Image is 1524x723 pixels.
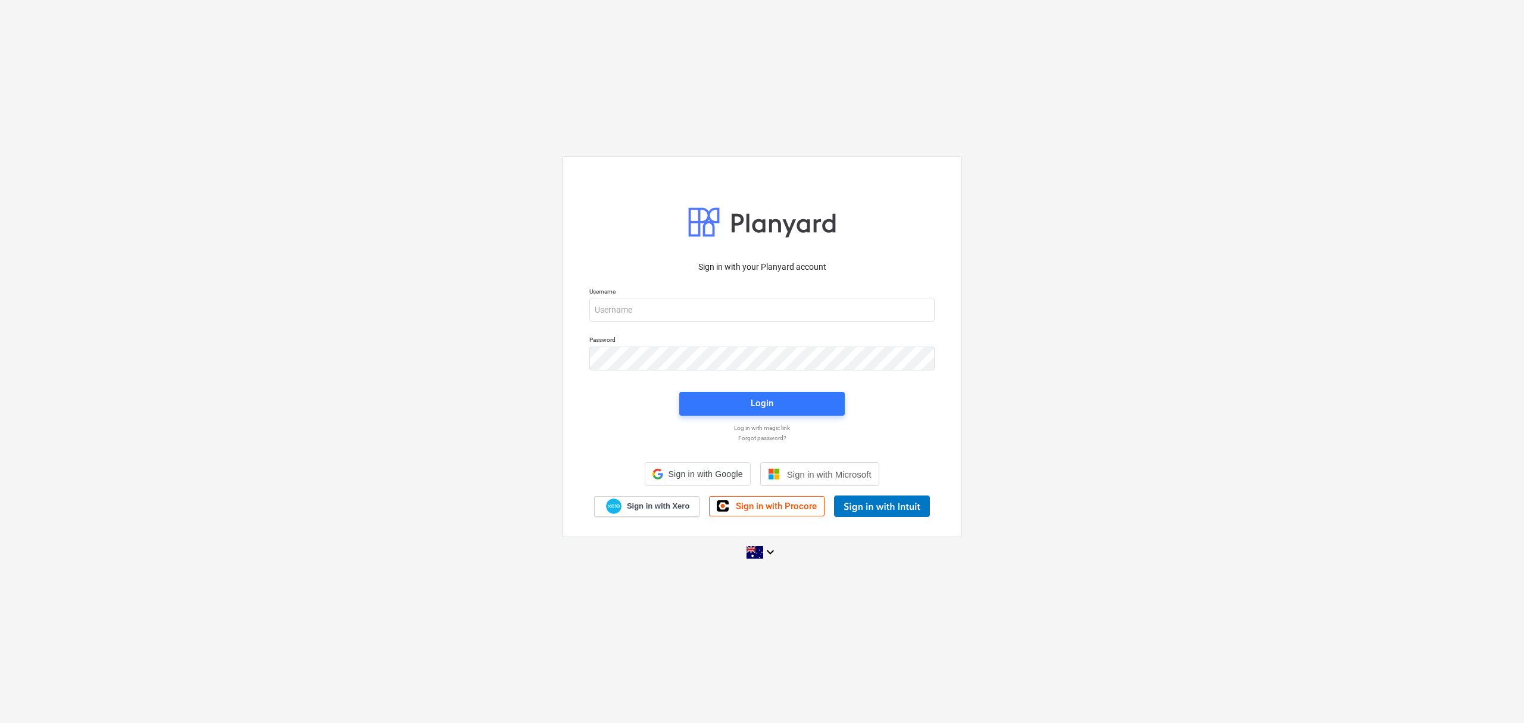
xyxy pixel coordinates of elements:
div: Login [751,395,773,411]
img: Xero logo [606,498,622,515]
input: Username [589,298,935,322]
i: keyboard_arrow_down [763,545,777,559]
button: Login [679,392,845,416]
p: Sign in with your Planyard account [589,261,935,273]
a: Sign in with Xero [594,496,700,517]
p: Password [589,336,935,346]
a: Forgot password? [583,434,941,442]
span: Sign in with Microsoft [787,469,872,479]
div: Sign in with Google [645,462,750,486]
img: Microsoft logo [768,468,780,480]
a: Sign in with Procore [709,496,825,516]
span: Sign in with Xero [627,501,689,512]
a: Log in with magic link [583,424,941,432]
p: Username [589,288,935,298]
span: Sign in with Procore [736,501,817,512]
span: Sign in with Google [668,469,742,479]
